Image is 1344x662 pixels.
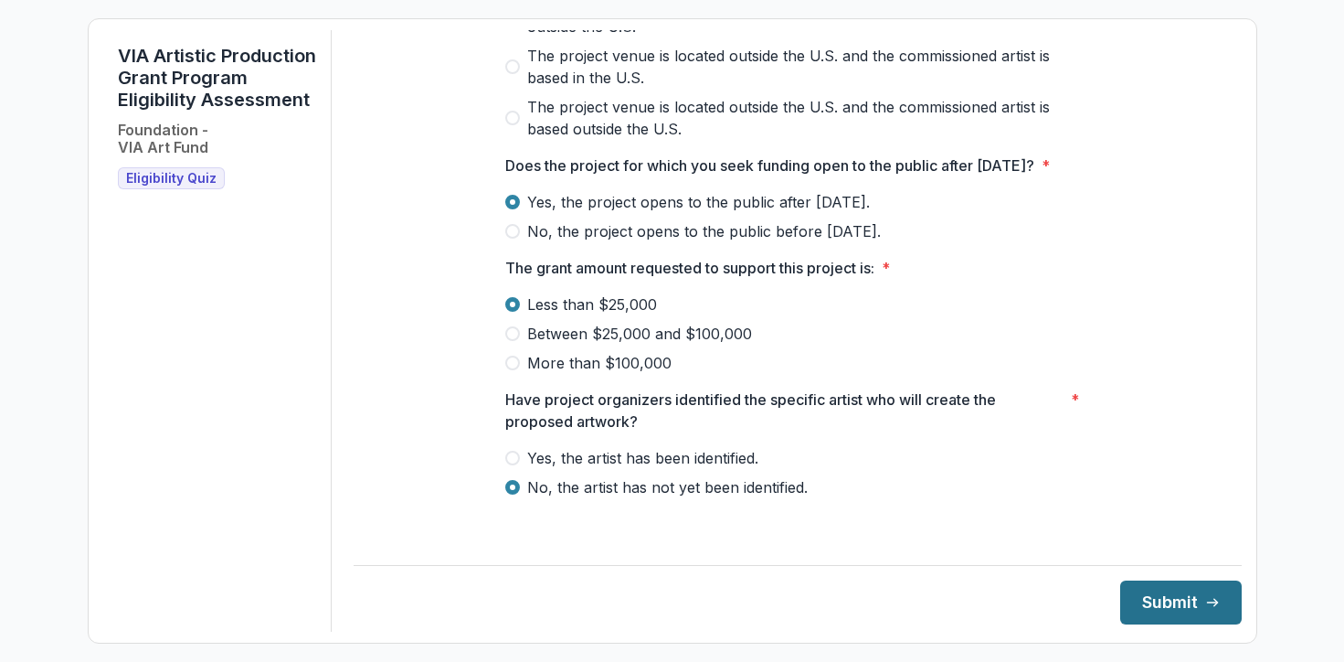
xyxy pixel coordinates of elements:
span: Less than $25,000 [527,294,657,315]
span: The project venue is located outside the U.S. and the commissioned artist is based in the U.S. [527,45,1090,89]
span: More than $100,000 [527,352,672,374]
span: The project venue is located outside the U.S. and the commissioned artist is based outside the U.S. [527,96,1090,140]
button: Submit [1120,581,1242,625]
h2: Foundation - VIA Art Fund [118,122,208,156]
p: The grant amount requested to support this project is: [505,257,874,279]
span: No, the project opens to the public before [DATE]. [527,220,881,242]
span: Yes, the artist has been identified. [527,447,758,469]
span: Between $25,000 and $100,000 [527,323,752,345]
p: Have project organizers identified the specific artist who will create the proposed artwork? [505,389,1064,432]
span: Yes, the project opens to the public after [DATE]. [527,191,870,213]
h1: VIA Artistic Production Grant Program Eligibility Assessment [118,45,316,111]
p: Does the project for which you seek funding open to the public after [DATE]? [505,155,1034,176]
span: Eligibility Quiz [126,171,217,187]
span: No, the artist has not yet been identified. [527,476,808,498]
